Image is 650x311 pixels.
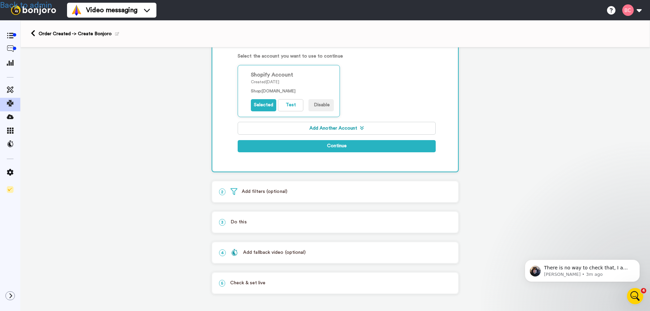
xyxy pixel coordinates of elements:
[251,71,334,79] div: Shopify Account
[219,249,226,256] span: 4
[515,245,650,293] iframe: Intercom notifications message
[212,181,459,203] div: 2Add filters (optional)
[39,30,119,37] div: Order Created -> Create Bonjoro
[238,122,436,135] button: Add Another Account
[212,242,459,264] div: 4Add fallback video (optional)
[71,5,82,16] img: vm-color.svg
[641,288,646,293] span: 4
[212,272,459,294] div: 5Check & set live
[238,53,436,60] p: Select the account you want to use to continue
[219,280,451,287] p: Check & set live
[219,188,225,195] span: 2
[231,249,306,256] div: Add fallback video (optional)
[251,79,334,85] p: Created [DATE]
[86,5,137,15] span: Video messaging
[219,280,225,287] span: 5
[219,219,225,226] span: 3
[7,186,14,193] img: Checklist.svg
[251,99,276,111] button: Selected
[219,188,451,195] p: Add filters (optional)
[212,211,459,233] div: 3Do this
[308,99,334,111] button: Disable
[231,188,237,195] img: filter.svg
[219,219,451,226] p: Do this
[627,288,643,304] iframe: Intercom live chat
[278,99,303,111] button: Test
[238,140,436,152] button: Continue
[251,88,334,94] div: Shop : [DOMAIN_NAME]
